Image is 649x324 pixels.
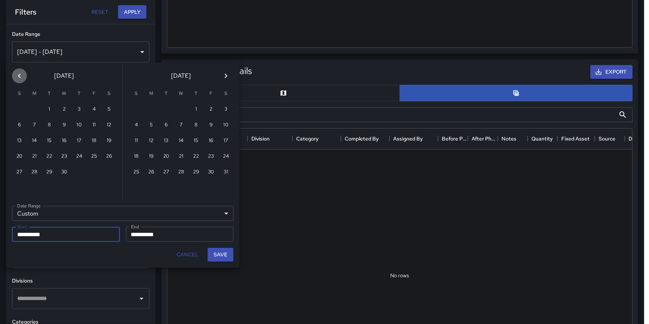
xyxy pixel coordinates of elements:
[159,86,173,101] span: Tuesday
[102,102,117,117] button: 5
[17,203,41,209] label: Date Range
[174,118,189,133] button: 7
[87,102,102,117] button: 4
[219,86,233,101] span: Saturday
[218,102,233,117] button: 3
[218,68,233,83] button: Next month
[159,133,174,148] button: 13
[189,102,204,117] button: 1
[174,149,189,164] button: 21
[159,118,174,133] button: 6
[189,165,204,180] button: 29
[72,133,87,148] button: 17
[218,149,233,164] button: 24
[174,86,188,101] span: Wednesday
[129,133,144,148] button: 11
[27,165,42,180] button: 28
[145,86,158,101] span: Monday
[72,86,86,101] span: Thursday
[218,118,233,133] button: 10
[42,149,57,164] button: 22
[27,133,42,148] button: 14
[204,86,218,101] span: Friday
[87,133,102,148] button: 18
[208,248,233,262] button: Save
[144,165,159,180] button: 26
[55,71,74,81] span: [DATE]
[171,71,191,81] span: [DATE]
[189,86,203,101] span: Thursday
[12,133,27,148] button: 13
[57,149,72,164] button: 23
[12,206,233,221] div: Custom
[218,165,233,180] button: 31
[72,102,87,117] button: 3
[102,133,117,148] button: 19
[42,165,57,180] button: 29
[72,118,87,133] button: 10
[129,149,144,164] button: 18
[144,118,159,133] button: 5
[174,248,202,262] button: Cancel
[12,165,27,180] button: 27
[42,102,57,117] button: 1
[218,133,233,148] button: 17
[12,68,27,83] button: Previous month
[87,86,101,101] span: Friday
[12,118,27,133] button: 6
[57,133,72,148] button: 16
[42,133,57,148] button: 15
[43,86,56,101] span: Tuesday
[57,118,72,133] button: 9
[144,133,159,148] button: 12
[87,149,102,164] button: 25
[57,102,72,117] button: 2
[131,223,139,230] label: End
[144,149,159,164] button: 19
[27,149,42,164] button: 21
[57,165,72,180] button: 30
[204,165,218,180] button: 30
[204,102,218,117] button: 2
[13,86,26,101] span: Sunday
[189,118,204,133] button: 8
[102,118,117,133] button: 12
[159,149,174,164] button: 20
[130,86,143,101] span: Sunday
[58,86,71,101] span: Wednesday
[159,165,174,180] button: 27
[129,165,144,180] button: 25
[28,86,41,101] span: Monday
[17,223,27,230] label: Start
[102,86,116,101] span: Saturday
[102,149,117,164] button: 26
[174,165,189,180] button: 28
[42,118,57,133] button: 8
[174,133,189,148] button: 14
[12,149,27,164] button: 20
[189,149,204,164] button: 22
[87,118,102,133] button: 11
[204,149,218,164] button: 23
[204,133,218,148] button: 16
[204,118,218,133] button: 9
[189,133,204,148] button: 15
[72,149,87,164] button: 24
[27,118,42,133] button: 7
[129,118,144,133] button: 4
